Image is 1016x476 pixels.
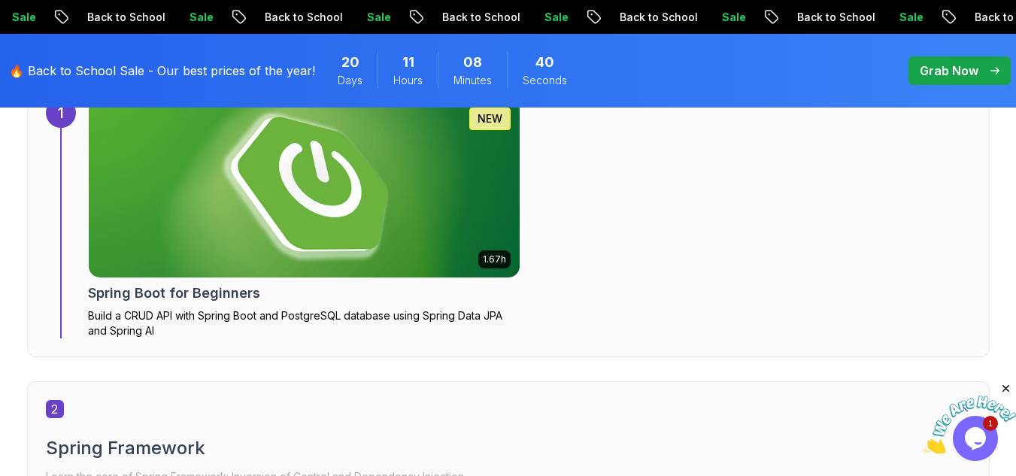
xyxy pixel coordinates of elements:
span: 20 Days [341,52,359,73]
h2: Spring Framework [46,436,971,460]
p: Back to School [784,10,887,25]
p: Sale [354,10,402,25]
p: Sale [887,10,935,25]
h2: Spring Boot for Beginners [88,283,260,304]
p: Back to School [74,10,177,25]
p: Back to School [607,10,709,25]
p: Sale [709,10,757,25]
a: Spring Boot for Beginners card1.67hNEWSpring Boot for BeginnersBuild a CRUD API with Spring Boot ... [88,98,520,338]
div: 1 [46,98,76,128]
p: NEW [478,111,502,126]
p: Sale [532,10,580,25]
span: Hours [393,73,423,88]
p: Grab Now [920,62,978,80]
span: 2 [46,400,64,418]
p: 🔥 Back to School Sale - Our best prices of the year! [9,62,315,80]
span: Seconds [523,73,567,88]
p: Build a CRUD API with Spring Boot and PostgreSQL database using Spring Data JPA and Spring AI [88,308,520,338]
iframe: chat widget [923,382,1016,453]
span: Days [338,73,362,88]
p: Back to School [429,10,532,25]
span: Minutes [453,73,492,88]
p: Back to School [252,10,354,25]
span: 11 Hours [402,52,414,73]
img: Spring Boot for Beginners card [77,94,530,282]
span: 8 Minutes [463,52,482,73]
p: Sale [177,10,225,25]
span: 40 Seconds [535,52,554,73]
p: 1.67h [483,253,506,265]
